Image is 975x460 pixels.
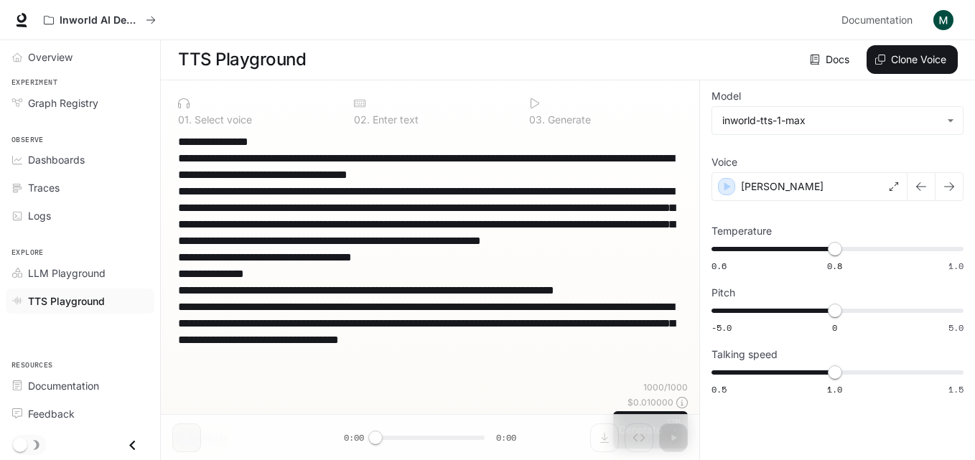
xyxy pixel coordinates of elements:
[28,208,51,223] span: Logs
[832,321,837,334] span: 0
[948,383,964,395] span: 1.5
[643,381,688,393] p: 1000 / 1000
[628,396,673,408] p: $ 0.010000
[933,10,953,30] img: User avatar
[6,288,154,314] a: TTS Playground
[6,260,154,286] a: LLM Playground
[28,50,73,65] span: Overview
[712,91,741,101] p: Model
[529,115,545,125] p: 0 3 .
[192,115,252,125] p: Select voice
[668,417,682,434] p: CTRL +
[948,321,964,334] span: 5.0
[807,45,855,74] a: Docs
[6,401,154,426] a: Feedback
[712,157,737,167] p: Voice
[741,179,824,194] p: [PERSON_NAME]
[712,383,727,395] span: 0.5
[948,260,964,272] span: 1.0
[6,90,154,116] a: Graph Registry
[28,266,106,281] span: LLM Playground
[6,147,154,172] a: Dashboards
[712,226,772,236] p: Temperature
[28,152,85,167] span: Dashboards
[722,113,940,128] div: inworld-tts-1-max
[28,95,98,111] span: Graph Registry
[545,115,591,125] p: Generate
[668,417,682,443] p: ⏎
[13,436,27,452] span: Dark mode toggle
[354,115,370,125] p: 0 2 .
[172,426,233,449] button: Shortcuts
[116,431,149,460] button: Close drawer
[712,288,735,298] p: Pitch
[370,115,419,125] p: Enter text
[6,175,154,200] a: Traces
[6,44,154,70] a: Overview
[178,115,192,125] p: 0 1 .
[929,6,958,34] button: User avatar
[867,45,958,74] button: Clone Voice
[836,6,923,34] a: Documentation
[712,321,732,334] span: -5.0
[37,6,162,34] button: All workspaces
[827,260,842,272] span: 0.8
[28,180,60,195] span: Traces
[60,14,140,27] p: Inworld AI Demos
[28,406,75,421] span: Feedback
[6,203,154,228] a: Logs
[6,373,154,398] a: Documentation
[841,11,913,29] span: Documentation
[712,107,963,134] div: inworld-tts-1-max
[712,349,778,360] p: Talking speed
[613,411,688,449] button: GenerateCTRL +⏎
[178,45,306,74] h1: TTS Playground
[28,378,99,393] span: Documentation
[28,294,105,309] span: TTS Playground
[827,383,842,395] span: 1.0
[712,260,727,272] span: 0.6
